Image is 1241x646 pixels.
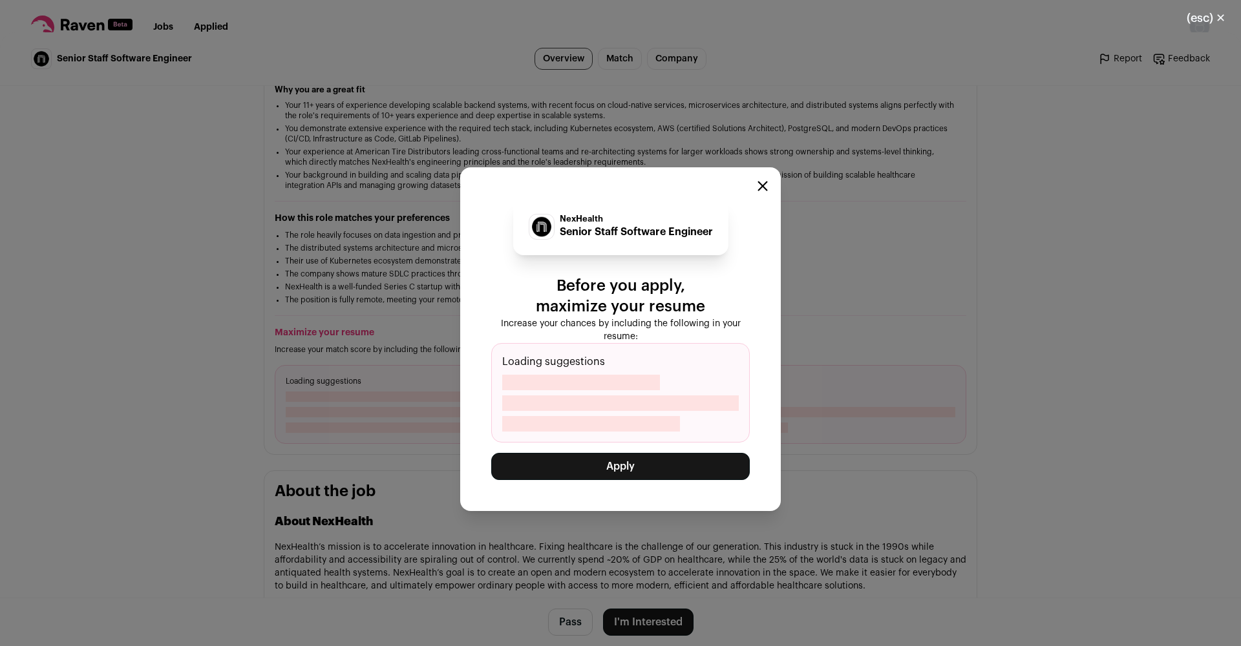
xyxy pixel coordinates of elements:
[529,216,554,237] img: bab411f9ce93f5837e945b79d9661288081c6da164abe2bb270130476649431f.png
[560,214,713,224] p: NexHealth
[491,317,750,343] p: Increase your chances by including the following in your resume:
[560,224,713,240] p: Senior Staff Software Engineer
[1171,4,1241,32] button: Close modal
[491,276,750,317] p: Before you apply, maximize your resume
[758,181,768,191] button: Close modal
[491,453,750,480] button: Apply
[491,343,750,443] div: Loading suggestions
